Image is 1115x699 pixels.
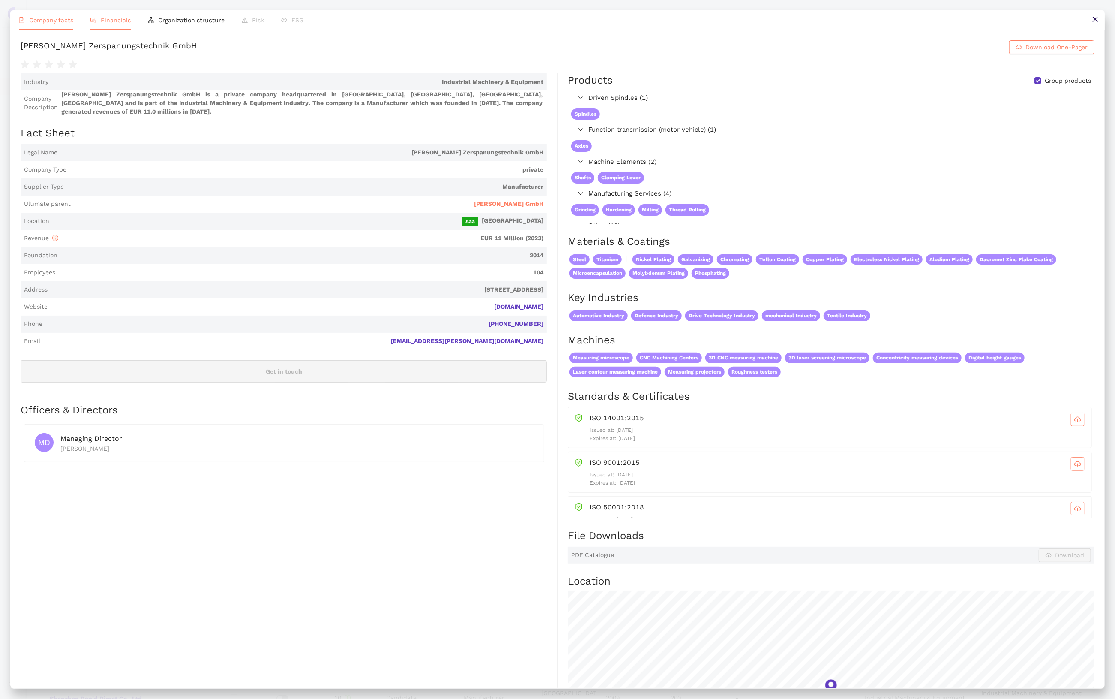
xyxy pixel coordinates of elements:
span: 104 [59,268,543,277]
div: [PERSON_NAME] Zerspanungstechnik GmbH [21,40,197,54]
span: Legal Name [24,148,57,157]
span: Employees [24,268,55,277]
span: Laser contour measuring machine [569,367,661,377]
span: Company Type [24,166,66,174]
span: Roughness testers [728,367,781,377]
div: ISO 14001:2015 [590,413,1085,426]
h2: Location [568,574,1094,589]
span: Download One-Pager [1025,42,1088,52]
span: safety-certificate [575,457,583,467]
span: Titanium [593,254,622,265]
div: [PERSON_NAME] [60,444,534,453]
span: Company Description [24,95,58,111]
span: Galvanizing [678,254,713,265]
h2: Machines [568,333,1094,348]
p: Issued at: [DATE] [590,471,1085,479]
span: MD [38,433,50,452]
h2: Officers & Directors [21,403,547,418]
span: star [21,60,29,69]
span: Hardening [602,204,635,216]
span: Shafts [571,172,594,184]
span: info-circle [52,235,58,241]
div: ISO 50001:2018 [590,502,1085,515]
button: cloud-download [1071,502,1085,515]
span: Website [24,303,48,311]
span: right [578,95,583,100]
span: 3D laser screening microscope [785,353,869,363]
h2: Standards & Certificates [568,389,1094,404]
span: Email [24,337,40,346]
span: Phosphating [692,268,729,279]
span: right [578,223,583,228]
p: Expires at: [DATE] [590,434,1085,443]
p: Issued at: [DATE] [590,515,1085,524]
button: cloud-downloadDownload One-Pager [1009,40,1094,54]
span: Thread Rolling [665,204,709,216]
span: Other (19) [588,221,1090,231]
span: Chromating [717,254,752,265]
span: Group products [1041,77,1094,85]
span: Defence Industry [631,310,682,321]
span: Concentricity measuring devices [873,353,962,363]
span: Address [24,286,48,294]
div: Driven Spindles (1) [568,91,1094,105]
span: 2014 [61,251,543,260]
span: Drive Technology Industry [685,310,758,321]
span: [STREET_ADDRESS] [51,286,543,294]
span: eye [281,17,287,23]
span: [PERSON_NAME] Zerspanungstechnik GmbH is a private company headquartered in [GEOGRAPHIC_DATA], [G... [61,90,543,116]
span: EUR 11 Million (2023) [62,234,543,243]
span: Managing Director [60,434,122,443]
span: Axles [571,140,592,152]
span: Supplier Type [24,183,64,191]
span: Manufacturing Services (4) [588,189,1090,199]
div: ISO 9001:2015 [590,457,1085,471]
span: [PERSON_NAME] Zerspanungstechnik GmbH [61,148,543,157]
span: private [70,166,543,174]
span: Aaa [462,217,478,226]
button: cloud-download [1071,413,1085,426]
span: Steel [569,254,590,265]
span: safety-certificate [575,502,583,511]
span: close [1092,16,1099,23]
span: star [69,60,77,69]
span: Digital height gauges [965,353,1025,363]
span: Milling [638,204,662,216]
span: Organization structure [158,17,225,24]
div: Function transmission (motor vehicle) (1) [568,123,1094,137]
div: Other (19) [568,219,1094,233]
span: Ultimate parent [24,200,71,208]
span: Textile Industry [824,310,870,321]
span: 3D CNC measuring machine [705,353,782,363]
span: Measuring projectors [665,367,725,377]
span: cloud-download [1071,416,1084,423]
span: PDF Catalogue [571,551,614,560]
span: Alodium Plating [926,254,973,265]
span: right [578,127,583,132]
span: safety-certificate [575,413,583,422]
span: Teflon Coating [756,254,799,265]
span: Molybdenum Plating [629,268,688,279]
span: [PERSON_NAME] GmbH [474,200,543,208]
div: Manufacturing Services (4) [568,187,1094,201]
span: Phone [24,320,42,328]
span: [GEOGRAPHIC_DATA] [53,217,543,226]
span: Revenue [24,235,58,241]
h2: Fact Sheet [21,126,547,141]
h2: Key Industries [568,291,1094,305]
span: Spindles [571,108,600,120]
span: Microencapsulation [569,268,626,279]
span: Risk [252,17,264,24]
span: apartment [148,17,154,23]
span: star [33,60,41,69]
span: cloud-download [1016,44,1022,51]
span: right [578,159,583,164]
span: Dacromet Zinc Flake Coating [976,254,1056,265]
span: ESG [291,17,303,24]
span: Machine Elements (2) [588,157,1090,167]
h2: File Downloads [568,529,1094,543]
span: Industry [24,78,48,87]
span: Company facts [29,17,73,24]
span: star [57,60,65,69]
span: Measuring microscope [569,353,633,363]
